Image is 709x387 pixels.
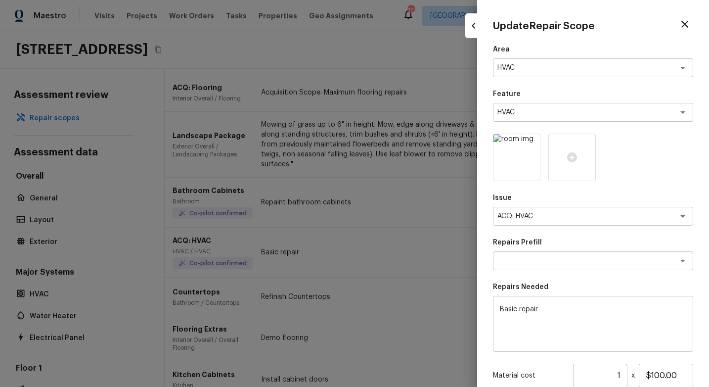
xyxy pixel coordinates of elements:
textarea: HVAC [497,107,661,117]
p: Area [493,45,693,54]
textarea: ACQ: HVAC [497,211,661,221]
p: Repairs Needed [493,282,693,292]
h4: Update Repair Scope [493,20,595,33]
img: room img [493,134,540,181]
button: Open [676,105,690,119]
button: Open [676,209,690,223]
button: Open [676,254,690,268]
p: Feature [493,89,693,99]
p: Issue [493,193,693,203]
button: Open [676,61,690,75]
textarea: Basic repair [500,304,686,344]
textarea: HVAC [497,63,661,73]
p: Material cost [493,371,569,381]
p: Repairs Prefill [493,238,693,247]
